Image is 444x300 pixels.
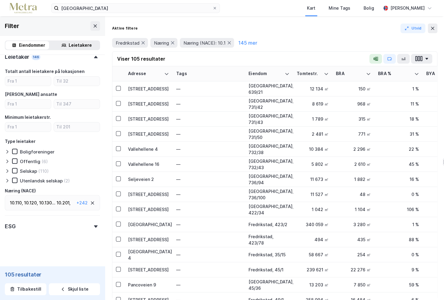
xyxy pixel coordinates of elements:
[32,54,40,60] div: 146
[5,122,51,131] input: Fra 1
[59,4,212,13] input: Søk på adresse, matrikkel, gårdeiere, leietakere eller personer
[42,159,48,164] div: (6)
[57,199,70,207] div: 10.201 ,
[49,283,100,295] button: Skjul liste
[5,53,29,61] div: Leietaker
[64,178,70,184] div: (2)
[10,3,37,14] img: metra-logo.256734c3b2bbffee19d4.png
[54,122,100,131] input: Til 201
[38,168,49,174] div: (110)
[307,5,315,12] div: Kart
[39,199,55,207] div: 10.130 ...
[5,91,57,98] div: [PERSON_NAME] ansatte
[414,271,444,300] iframe: Chat Widget
[5,283,46,295] button: Tilbakestill
[5,77,51,86] input: Fra 1
[390,5,425,12] div: [PERSON_NAME]
[10,199,23,207] div: 10.110 ,
[414,271,444,300] div: Kontrollprogram for chat
[5,223,15,230] div: ESG
[5,138,36,145] div: Type leietaker
[54,99,100,109] input: Til 347
[20,159,40,164] div: Offentlig
[5,114,51,121] div: Minimum leietakerstr.
[19,42,45,49] div: Eiendommer
[69,42,92,49] div: Leietakere
[20,168,37,174] div: Selskap
[5,271,100,278] div: 105 resultater
[24,199,38,207] div: 10.120 ,
[5,21,19,31] div: Filter
[20,178,63,184] div: Utenlandsk selskap
[5,68,85,75] div: Totalt antall leietakere på lokasjonen
[54,77,100,86] input: Til 32
[20,149,55,155] div: Boligforeninger
[5,99,51,109] input: Fra 1
[364,5,374,12] div: Bolig
[77,199,88,207] div: + 242
[5,187,36,194] div: Næring (NACE)
[329,5,350,12] div: Mine Tags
